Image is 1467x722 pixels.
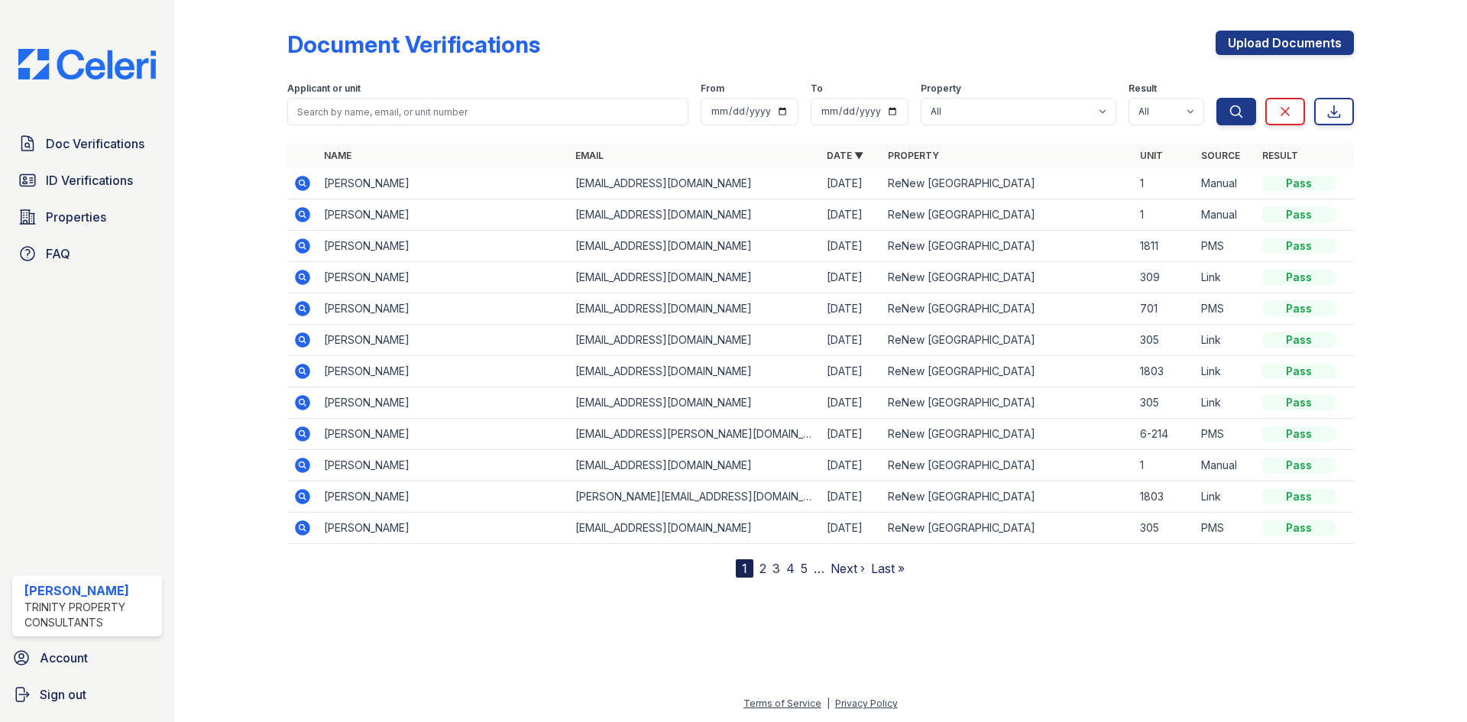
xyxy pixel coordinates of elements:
div: Pass [1262,395,1336,410]
td: 1803 [1134,481,1195,513]
td: Link [1195,481,1256,513]
td: ReNew [GEOGRAPHIC_DATA] [882,387,1133,419]
a: Name [324,150,351,161]
a: 2 [759,561,766,576]
a: Privacy Policy [835,698,898,709]
td: Link [1195,356,1256,387]
td: [PERSON_NAME] [318,199,569,231]
td: [DATE] [821,356,882,387]
td: [PERSON_NAME] [318,356,569,387]
td: Manual [1195,199,1256,231]
span: Properties [46,208,106,226]
td: [DATE] [821,293,882,325]
span: Account [40,649,88,667]
a: FAQ [12,238,162,269]
a: Source [1201,150,1240,161]
div: 1 [736,559,753,578]
div: Pass [1262,520,1336,536]
td: [PERSON_NAME] [318,231,569,262]
td: Link [1195,387,1256,419]
td: [PERSON_NAME] [318,325,569,356]
td: [PERSON_NAME] [318,481,569,513]
td: Manual [1195,168,1256,199]
td: 1 [1134,168,1195,199]
td: Manual [1195,450,1256,481]
td: [PERSON_NAME] [318,168,569,199]
a: 3 [772,561,780,576]
td: 1 [1134,450,1195,481]
td: [DATE] [821,231,882,262]
td: [EMAIL_ADDRESS][PERSON_NAME][DOMAIN_NAME] [569,419,821,450]
div: Pass [1262,332,1336,348]
div: [PERSON_NAME] [24,581,156,600]
div: Document Verifications [287,31,540,58]
td: PMS [1195,513,1256,544]
td: ReNew [GEOGRAPHIC_DATA] [882,481,1133,513]
label: Applicant or unit [287,83,361,95]
div: Pass [1262,270,1336,285]
a: Property [888,150,939,161]
td: [DATE] [821,387,882,419]
div: Pass [1262,301,1336,316]
td: 1 [1134,199,1195,231]
a: Last » [871,561,905,576]
div: Trinity Property Consultants [24,600,156,630]
td: [DATE] [821,481,882,513]
a: Next › [831,561,865,576]
div: Pass [1262,426,1336,442]
td: [PERSON_NAME][EMAIL_ADDRESS][DOMAIN_NAME] [569,481,821,513]
td: 305 [1134,387,1195,419]
td: [EMAIL_ADDRESS][DOMAIN_NAME] [569,513,821,544]
td: [DATE] [821,199,882,231]
span: … [814,559,824,578]
td: ReNew [GEOGRAPHIC_DATA] [882,356,1133,387]
a: 5 [801,561,808,576]
a: Sign out [6,679,168,710]
a: Properties [12,202,162,232]
input: Search by name, email, or unit number [287,98,688,125]
label: Property [921,83,961,95]
td: [EMAIL_ADDRESS][DOMAIN_NAME] [569,199,821,231]
td: [PERSON_NAME] [318,293,569,325]
a: Doc Verifications [12,128,162,159]
div: | [827,698,830,709]
td: 305 [1134,325,1195,356]
a: Unit [1140,150,1163,161]
td: 309 [1134,262,1195,293]
td: ReNew [GEOGRAPHIC_DATA] [882,199,1133,231]
td: 701 [1134,293,1195,325]
div: Pass [1262,489,1336,504]
td: Link [1195,325,1256,356]
div: Pass [1262,458,1336,473]
td: [EMAIL_ADDRESS][DOMAIN_NAME] [569,262,821,293]
a: Result [1262,150,1298,161]
td: PMS [1195,231,1256,262]
a: ID Verifications [12,165,162,196]
label: Result [1129,83,1157,95]
td: [PERSON_NAME] [318,387,569,419]
td: [DATE] [821,168,882,199]
td: [DATE] [821,513,882,544]
td: [PERSON_NAME] [318,419,569,450]
td: [EMAIL_ADDRESS][DOMAIN_NAME] [569,231,821,262]
div: Pass [1262,364,1336,379]
td: [EMAIL_ADDRESS][DOMAIN_NAME] [569,325,821,356]
div: Pass [1262,207,1336,222]
label: To [811,83,823,95]
td: [DATE] [821,419,882,450]
a: Terms of Service [743,698,821,709]
td: ReNew [GEOGRAPHIC_DATA] [882,262,1133,293]
td: Link [1195,262,1256,293]
div: Pass [1262,176,1336,191]
td: 1803 [1134,356,1195,387]
img: CE_Logo_Blue-a8612792a0a2168367f1c8372b55b34899dd931a85d93a1a3d3e32e68fde9ad4.png [6,49,168,79]
label: From [701,83,724,95]
td: [PERSON_NAME] [318,450,569,481]
td: ReNew [GEOGRAPHIC_DATA] [882,293,1133,325]
td: [PERSON_NAME] [318,513,569,544]
span: ID Verifications [46,171,133,189]
td: [EMAIL_ADDRESS][DOMAIN_NAME] [569,387,821,419]
div: Pass [1262,238,1336,254]
a: Account [6,643,168,673]
a: Date ▼ [827,150,863,161]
